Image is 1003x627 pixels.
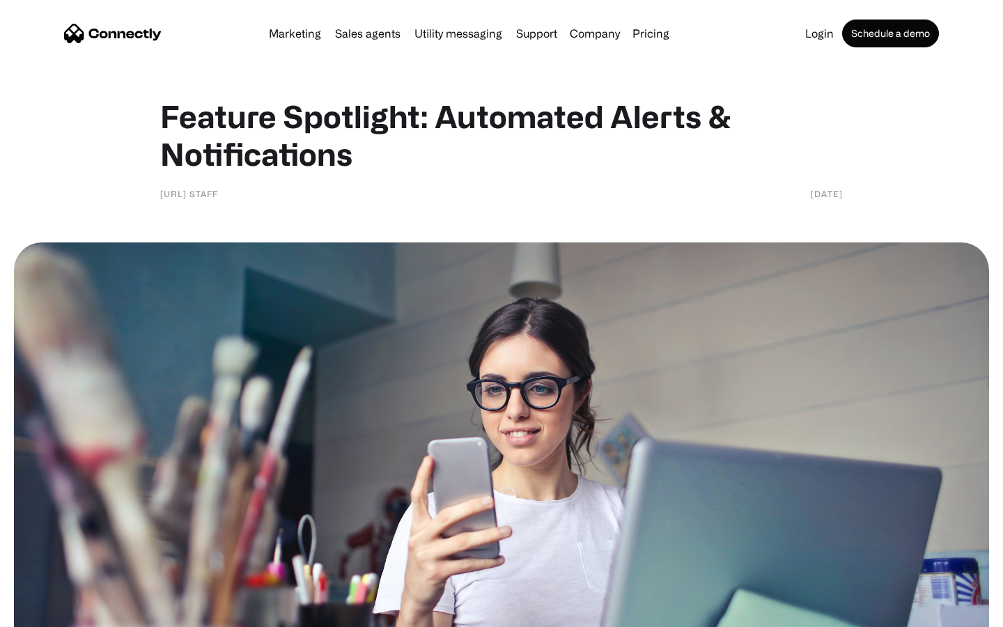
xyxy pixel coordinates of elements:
a: Support [511,28,563,39]
div: Company [570,24,620,43]
a: Schedule a demo [842,20,939,47]
a: Marketing [263,28,327,39]
div: [DATE] [811,187,843,201]
div: [URL] staff [160,187,218,201]
h1: Feature Spotlight: Automated Alerts & Notifications [160,98,843,173]
a: Pricing [627,28,675,39]
aside: Language selected: English [14,603,84,622]
a: Login [800,28,839,39]
a: Sales agents [329,28,406,39]
a: Utility messaging [409,28,508,39]
ul: Language list [28,603,84,622]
